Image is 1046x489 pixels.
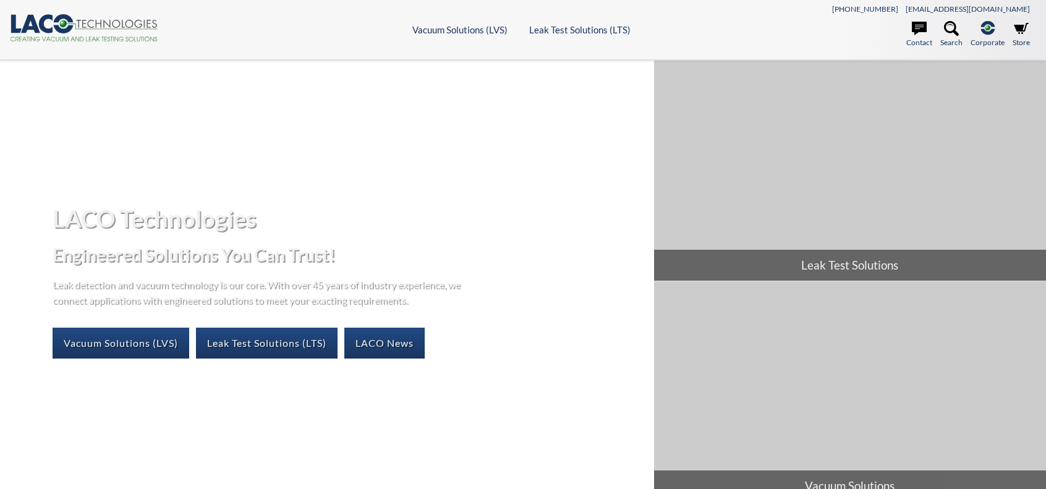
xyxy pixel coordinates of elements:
[53,244,644,266] h2: Engineered Solutions You Can Trust!
[344,328,425,359] a: LACO News
[196,328,338,359] a: Leak Test Solutions (LTS)
[1013,21,1030,48] a: Store
[906,21,932,48] a: Contact
[412,24,508,35] a: Vacuum Solutions (LVS)
[940,21,963,48] a: Search
[53,276,467,308] p: Leak detection and vacuum technology is our core. With over 45 years of industry experience, we c...
[971,36,1005,48] span: Corporate
[906,4,1030,14] a: [EMAIL_ADDRESS][DOMAIN_NAME]
[53,328,189,359] a: Vacuum Solutions (LVS)
[53,203,644,234] h1: LACO Technologies
[832,4,898,14] a: [PHONE_NUMBER]
[529,24,631,35] a: Leak Test Solutions (LTS)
